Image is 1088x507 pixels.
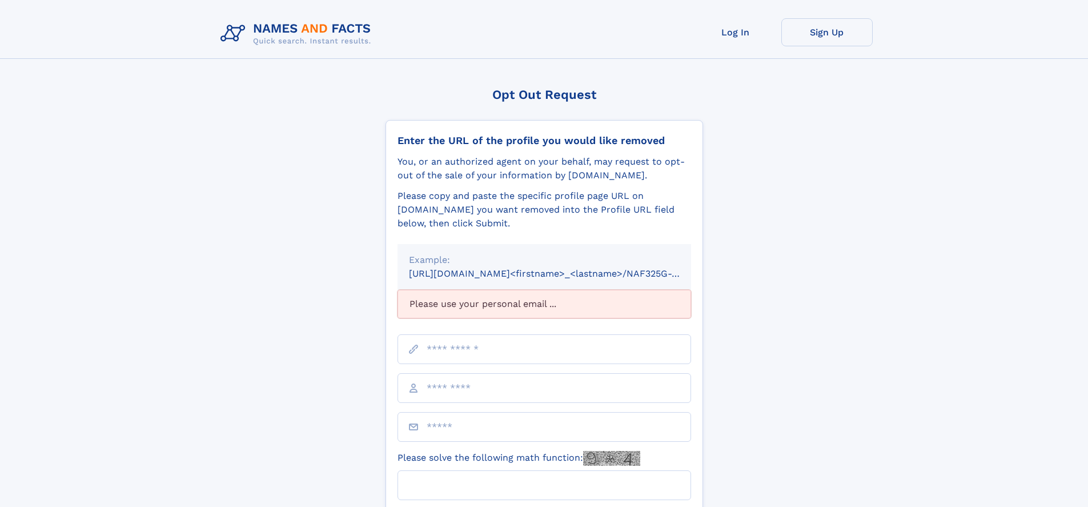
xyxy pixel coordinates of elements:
a: Log In [690,18,781,46]
img: Logo Names and Facts [216,18,380,49]
div: Example: [409,253,680,267]
div: Opt Out Request [386,87,703,102]
a: Sign Up [781,18,873,46]
div: Enter the URL of the profile you would like removed [398,134,691,147]
div: You, or an authorized agent on your behalf, may request to opt-out of the sale of your informatio... [398,155,691,182]
div: Please use your personal email ... [398,290,691,318]
div: Please copy and paste the specific profile page URL on [DOMAIN_NAME] you want removed into the Pr... [398,189,691,230]
small: [URL][DOMAIN_NAME]<firstname>_<lastname>/NAF325G-xxxxxxxx [409,268,713,279]
label: Please solve the following math function: [398,451,640,466]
